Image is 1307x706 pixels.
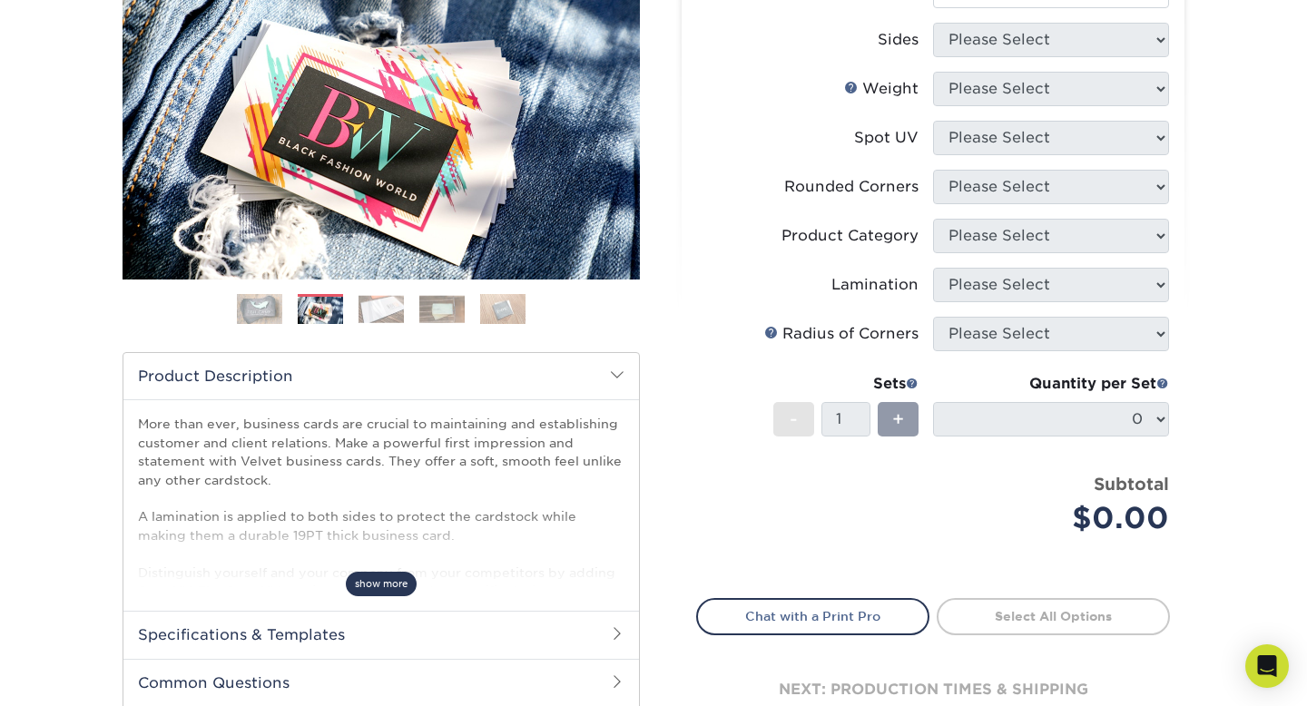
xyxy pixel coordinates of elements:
[773,373,919,395] div: Sets
[237,287,282,332] img: Business Cards 01
[5,651,154,700] iframe: Google Customer Reviews
[784,176,919,198] div: Rounded Corners
[419,295,465,323] img: Business Cards 04
[123,659,639,706] h2: Common Questions
[937,598,1170,634] a: Select All Options
[947,496,1169,540] div: $0.00
[781,225,919,247] div: Product Category
[790,406,798,433] span: -
[878,29,919,51] div: Sides
[844,78,919,100] div: Weight
[346,572,417,596] span: show more
[892,406,904,433] span: +
[480,293,526,325] img: Business Cards 05
[764,323,919,345] div: Radius of Corners
[854,127,919,149] div: Spot UV
[933,373,1169,395] div: Quantity per Set
[831,274,919,296] div: Lamination
[123,353,639,399] h2: Product Description
[359,295,404,323] img: Business Cards 03
[1094,474,1169,494] strong: Subtotal
[696,598,929,634] a: Chat with a Print Pro
[1245,644,1289,688] div: Open Intercom Messenger
[298,297,343,325] img: Business Cards 02
[123,611,639,658] h2: Specifications & Templates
